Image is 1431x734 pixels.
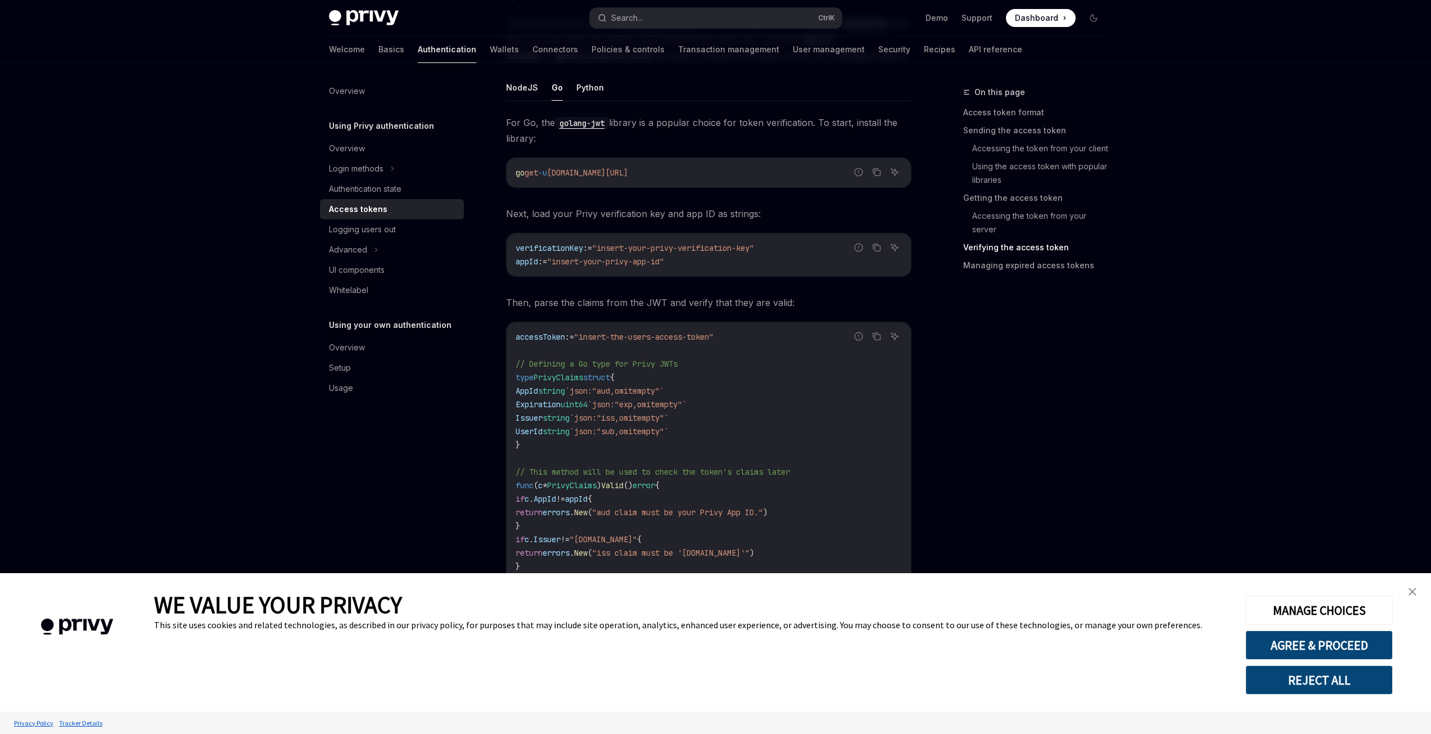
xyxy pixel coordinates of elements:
[1006,9,1076,27] a: Dashboard
[576,74,604,101] button: Python
[1085,9,1103,27] button: Toggle dark mode
[490,36,519,63] a: Wallets
[969,36,1022,63] a: API reference
[1245,596,1393,625] button: MANAGE CHOICES
[974,85,1025,99] span: On this page
[611,11,643,25] div: Search...
[972,157,1112,189] a: Using the access token with popular libraries
[547,256,664,267] span: "insert-your-privy-app-id"
[972,139,1112,157] a: Accessing the token from your client
[655,480,660,490] span: {
[610,372,615,382] span: {
[516,413,543,423] span: Issuer
[963,121,1112,139] a: Sending the access token
[154,590,402,619] span: WE VALUE YOUR PRIVACY
[570,426,669,436] span: `json:"sub,omitempty"`
[320,280,464,300] a: Whitelabel
[637,534,642,544] span: {
[869,329,884,344] button: Copy the contents from the code block
[506,295,911,310] span: Then, parse the claims from the JWT and verify that they are valid:
[538,386,565,396] span: string
[570,548,574,558] span: .
[547,168,628,178] span: [DOMAIN_NAME][URL]
[570,507,574,517] span: .
[17,602,137,651] img: company logo
[329,263,385,277] div: UI components
[1015,12,1058,24] span: Dashboard
[961,12,992,24] a: Support
[506,206,911,222] span: Next, load your Privy verification key and app ID as strings:
[329,142,365,155] div: Overview
[529,494,534,504] span: .
[534,534,561,544] span: Issuer
[516,521,520,531] span: }
[329,182,401,196] div: Authentication state
[869,165,884,179] button: Copy the contents from the code block
[565,386,664,396] span: `json:"aud,omitempty"`
[516,372,534,382] span: type
[516,440,520,450] span: }
[543,426,570,436] span: string
[516,534,525,544] span: if
[924,36,955,63] a: Recipes
[565,332,574,342] span: :=
[555,117,609,129] code: golang-jwt
[624,480,633,490] span: ()
[851,165,866,179] button: Report incorrect code
[633,480,655,490] span: error
[963,256,1112,274] a: Managing expired access tokens
[329,36,365,63] a: Welcome
[516,480,534,490] span: func
[561,534,570,544] span: !=
[552,74,563,101] button: Go
[516,332,565,342] span: accessToken
[516,494,525,504] span: if
[963,238,1112,256] a: Verifying the access token
[11,713,56,733] a: Privacy Policy
[378,36,404,63] a: Basics
[506,115,911,146] span: For Go, the library is a popular choice for token verification. To start, install the library:
[963,103,1112,121] a: Access token format
[329,283,368,297] div: Whitelabel
[506,74,538,101] button: NodeJS
[329,341,365,354] div: Overview
[329,361,351,375] div: Setup
[750,548,754,558] span: )
[516,359,678,369] span: // Defining a Go type for Privy JWTs
[516,256,538,267] span: appId
[154,619,1229,631] div: This site uses cookies and related technologies, as described in our privacy policy, for purposes...
[851,240,866,255] button: Report incorrect code
[574,507,588,517] span: New
[678,36,779,63] a: Transaction management
[329,381,353,395] div: Usage
[534,494,556,504] span: AppId
[56,713,105,733] a: Tracker Details
[320,179,464,199] a: Authentication state
[878,36,910,63] a: Security
[547,480,597,490] span: PrivyClaims
[516,507,543,517] span: return
[320,378,464,398] a: Usage
[963,189,1112,207] a: Getting the access token
[532,36,578,63] a: Connectors
[592,243,754,253] span: "insert-your-privy-verification-key"
[565,494,588,504] span: appId
[583,243,592,253] span: :=
[329,119,434,133] h5: Using Privy authentication
[543,507,570,517] span: errors
[601,480,624,490] span: Valid
[1245,665,1393,695] button: REJECT ALL
[534,480,538,490] span: (
[887,240,902,255] button: Ask AI
[1409,588,1416,596] img: close banner
[329,243,367,256] div: Advanced
[329,223,396,236] div: Logging users out
[543,548,570,558] span: errors
[592,548,750,558] span: "iss claim must be '[DOMAIN_NAME]'"
[1401,580,1424,603] a: close banner
[329,162,383,175] div: Login methods
[543,413,570,423] span: string
[851,329,866,344] button: Report incorrect code
[516,426,543,436] span: UserId
[320,219,464,240] a: Logging users out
